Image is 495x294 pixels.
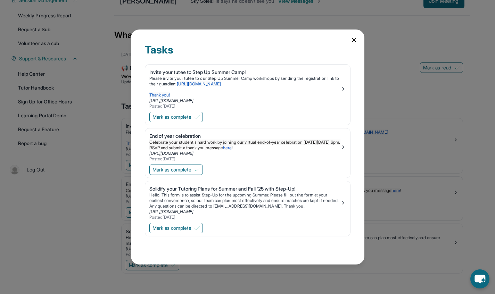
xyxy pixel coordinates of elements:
div: Posted [DATE] [149,215,340,220]
img: Mark as complete [194,114,200,120]
p: Please invite your tutee to our Step Up Summer Camp workshops by sending the registration link to... [149,76,340,87]
span: Mark as complete [152,166,191,173]
span: Mark as complete [152,114,191,120]
a: [URL][DOMAIN_NAME] [149,151,193,156]
div: Posted [DATE] [149,103,340,109]
img: Mark as complete [194,225,200,231]
div: Invite your tutee to Step Up Summer Camp! [149,69,340,76]
a: [URL][DOMAIN_NAME] [177,81,221,86]
a: End of year celebrationCelebrate your student's hard work by joining our virtual end-of-year cele... [145,128,350,163]
img: Mark as complete [194,167,200,173]
div: Tasks [145,43,350,64]
p: ! [149,140,340,151]
button: Mark as complete [149,165,203,175]
a: [URL][DOMAIN_NAME] [149,98,193,103]
a: [URL][DOMAIN_NAME] [149,209,193,214]
a: Solidify your Tutoring Plans for Summer and Fall '25 with Step-Up!Hello! This form is to assist S... [145,181,350,221]
button: Mark as complete [149,112,203,122]
div: Solidify your Tutoring Plans for Summer and Fall '25 with Step-Up! [149,185,340,192]
a: here [223,145,232,150]
p: Hello! This form is to assist Step-Up for the upcoming Summer. Please fill out the form at your e... [149,192,340,209]
a: Invite your tutee to Step Up Summer Camp!Please invite your tutee to our Step Up Summer Camp work... [145,65,350,110]
button: Mark as complete [149,223,203,233]
span: Celebrate your student's hard work by joining our virtual end-of-year celebration [DATE][DATE] 6p... [149,140,341,150]
div: End of year celebration [149,133,340,140]
button: chat-button [470,269,489,288]
span: Mark as complete [152,225,191,232]
span: Thank you! [149,92,170,98]
div: Posted [DATE] [149,156,340,162]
